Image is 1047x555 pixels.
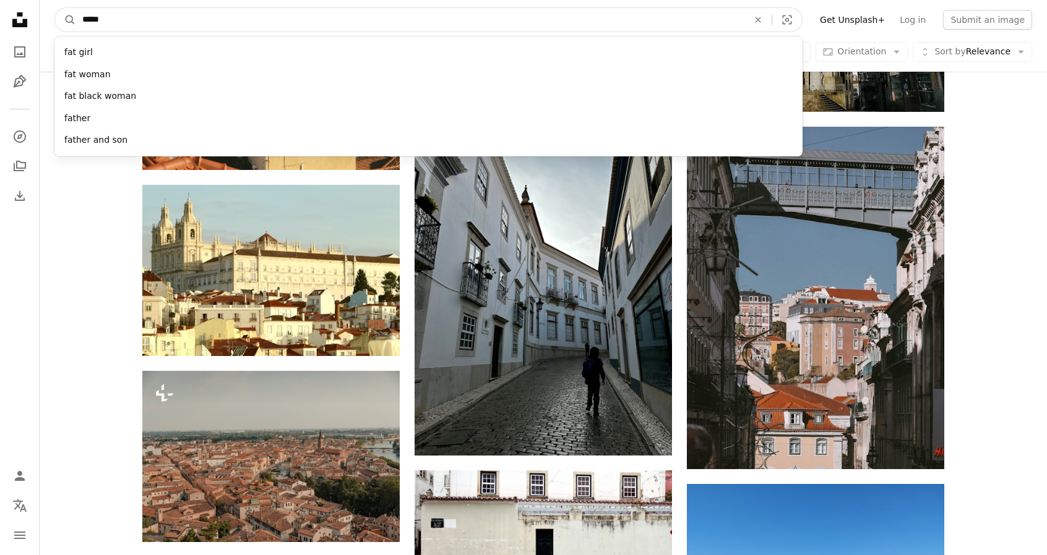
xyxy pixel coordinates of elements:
div: fat black woman [54,85,803,108]
button: Sort byRelevance [913,42,1032,62]
span: Relevance [934,46,1010,58]
div: father and son [54,129,803,151]
a: Log in / Sign up [7,464,32,488]
a: white concrete buildings during daytime [142,265,400,276]
div: father [54,108,803,130]
a: Get Unsplash+ [812,10,892,30]
div: fat girl [54,41,803,64]
div: fat woman [54,64,803,86]
img: a person walking down a cobblestone street [415,112,672,455]
button: Search Unsplash [55,8,76,32]
form: Find visuals sitewide [54,7,803,32]
span: Orientation [837,46,886,56]
a: a person walking down a cobblestone street [415,278,672,289]
button: Clear [744,8,772,32]
button: Orientation [816,42,908,62]
a: Explore [7,124,32,149]
img: white concrete buildings during daytime [142,185,400,356]
a: Photos [7,40,32,64]
a: Home — Unsplash [7,7,32,35]
a: a bridge over a street with buildings in the background [687,292,944,303]
img: a view of a city with a river running through it [142,371,400,542]
button: Language [7,493,32,518]
span: Sort by [934,46,965,56]
button: Visual search [772,8,802,32]
a: Collections [7,154,32,179]
img: a bridge over a street with buildings in the background [687,127,944,469]
a: a view of a city with a river running through it [142,451,400,462]
a: Download History [7,184,32,208]
button: Submit an image [943,10,1032,30]
a: Illustrations [7,69,32,94]
a: Log in [892,10,933,30]
button: Menu [7,523,32,548]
